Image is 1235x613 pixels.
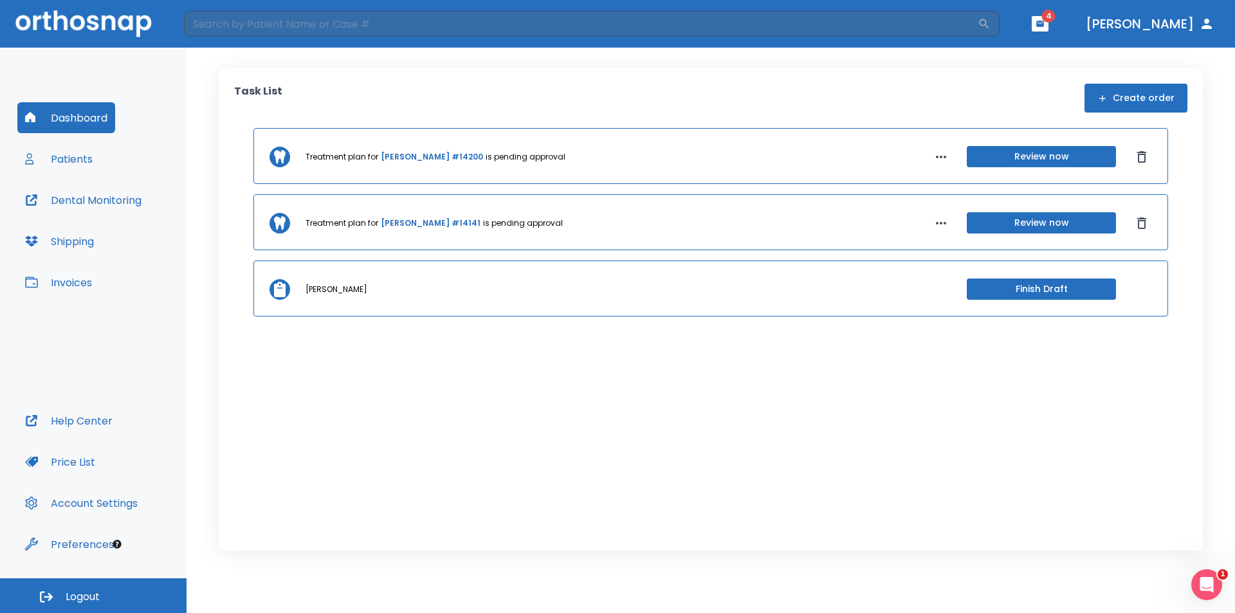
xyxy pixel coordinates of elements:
[17,102,115,133] button: Dashboard
[1042,10,1056,23] span: 4
[15,10,152,37] img: Orthosnap
[1131,213,1152,233] button: Dismiss
[17,488,145,518] button: Account Settings
[184,11,978,37] input: Search by Patient Name or Case #
[1218,569,1228,580] span: 1
[1131,147,1152,167] button: Dismiss
[381,217,480,229] a: [PERSON_NAME] #14141
[306,284,367,295] p: [PERSON_NAME]
[17,446,103,477] button: Price List
[111,538,123,550] div: Tooltip anchor
[967,212,1116,233] button: Review now
[1084,84,1187,113] button: Create order
[17,226,102,257] button: Shipping
[17,267,100,298] button: Invoices
[306,217,378,229] p: Treatment plan for
[17,529,122,560] button: Preferences
[967,146,1116,167] button: Review now
[17,405,120,436] button: Help Center
[967,279,1116,300] button: Finish Draft
[17,143,100,174] button: Patients
[1081,12,1220,35] button: [PERSON_NAME]
[17,185,149,215] button: Dental Monitoring
[483,217,563,229] p: is pending approval
[66,590,100,604] span: Logout
[306,151,378,163] p: Treatment plan for
[1191,569,1222,600] iframe: Intercom live chat
[381,151,483,163] a: [PERSON_NAME] #14200
[234,84,282,113] p: Task List
[486,151,565,163] p: is pending approval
